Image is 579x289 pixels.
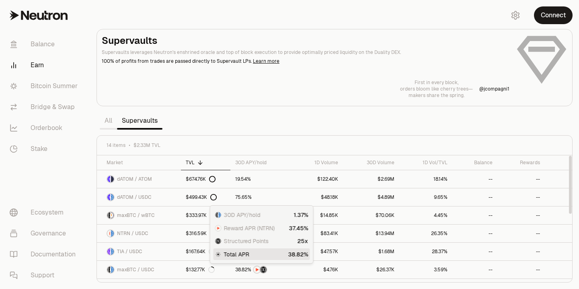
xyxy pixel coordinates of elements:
a: $333.97K [181,206,230,224]
span: Total APR [224,250,249,258]
p: 100% of profits from trades are passed directly to Supervault LPs. [102,58,509,65]
a: Orderbook [3,118,87,138]
a: 9.65% [399,188,452,206]
a: $47.57K [292,243,343,260]
a: Stake [3,138,87,159]
a: $83.41K [292,225,343,242]
a: $13.94M [343,225,399,242]
span: dATOM / ATOM [117,176,152,182]
div: 30D Volume [348,159,394,166]
a: Bridge & Swap [3,97,87,118]
p: @ jcompagni1 [479,86,509,92]
img: wBTC Logo [111,212,114,219]
a: $122.40K [292,170,343,188]
span: dATOM / USDC [117,194,152,200]
img: ATOM Logo [111,176,114,182]
a: -- [452,188,497,206]
a: $132.77K [181,261,230,279]
a: Governance [3,223,87,244]
img: NTRN [216,225,221,231]
a: Ecosystem [3,202,87,223]
a: $1.68M [343,243,399,260]
div: Balance [457,159,493,166]
div: $333.97K [186,212,216,219]
img: dATOM Logo [107,176,110,182]
a: 3.59% [399,261,452,279]
a: -- [497,243,544,260]
div: TVL [186,159,226,166]
div: $167.64K [186,248,215,255]
img: Structured Points [216,238,221,244]
a: All [100,113,117,129]
img: NTRN [254,266,260,273]
a: NTRNStructured Points [230,261,291,279]
a: -- [452,170,497,188]
a: -- [452,225,497,242]
a: -- [452,206,497,224]
a: Bitcoin Summer [3,76,87,97]
a: Balance [3,34,87,55]
a: NTRN LogoUSDC LogoNTRN / USDC [97,225,181,242]
a: -- [497,225,544,242]
a: dATOM LogoUSDC LogodATOM / USDC [97,188,181,206]
img: Structured Points [260,266,267,273]
img: NTRN Logo [107,230,110,237]
h2: Supervaults [102,34,509,47]
a: -- [497,170,544,188]
a: $70.06K [343,206,399,224]
img: USDC Logo [111,194,114,200]
a: Support [3,265,87,286]
a: $4.89M [343,188,399,206]
div: Rewards [502,159,540,166]
span: $2.33M TVL [133,142,160,149]
a: $499.43K [181,188,230,206]
a: $167.64K [181,243,230,260]
a: -- [497,261,544,279]
a: $26.37K [343,261,399,279]
div: $316.59K [186,230,216,237]
img: dATOM Logo [107,194,110,200]
span: 14 items [107,142,125,149]
a: 26.35% [399,225,452,242]
a: TIA LogoUSDC LogoTIA / USDC [97,243,181,260]
a: maxBTC LogoUSDC LogomaxBTC / USDC [97,261,181,279]
div: 25x [298,237,308,245]
span: TIA / USDC [117,248,142,255]
a: -- [452,261,497,279]
a: maxBTC LogowBTC LogomaxBTC / wBTC [97,206,181,224]
img: USDC Logo [111,266,114,273]
img: TIA Logo [107,248,110,255]
a: $48.18K [292,188,343,206]
img: USDC Logo [111,248,114,255]
a: 28.37% [399,243,452,260]
p: makers share the spring. [400,92,473,99]
img: USDC Logo [111,230,114,237]
a: $674.76K [181,170,230,188]
button: NTRNStructured Points [235,266,286,274]
a: -- [497,206,544,224]
a: Supervaults [117,113,162,129]
div: 1D Vol/TVL [404,159,448,166]
p: orders bloom like cherry trees— [400,86,473,92]
span: NTRN / USDC [117,230,148,237]
button: Connect [534,6,573,24]
img: maxBTC Logo [107,266,110,273]
a: 18.14% [399,170,452,188]
div: $674.76K [186,176,216,182]
img: maxBTC Logo [107,212,110,219]
span: Structured Points [224,237,269,245]
a: $316.59K [181,225,230,242]
div: 1D Volume [296,159,338,166]
img: USDC Logo [219,212,221,218]
a: Documentation [3,244,87,265]
span: maxBTC / wBTC [117,212,155,219]
a: $2.69M [343,170,399,188]
a: @jcompagni1 [479,86,509,92]
a: $4.76K [292,261,343,279]
span: 30D APY/hold [224,211,261,219]
span: Reward APR (NTRN) [224,224,275,232]
p: First in every block, [400,79,473,86]
a: Earn [3,55,87,76]
div: $499.43K [186,194,217,200]
a: First in every block,orders bloom like cherry trees—makers share the spring. [400,79,473,99]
